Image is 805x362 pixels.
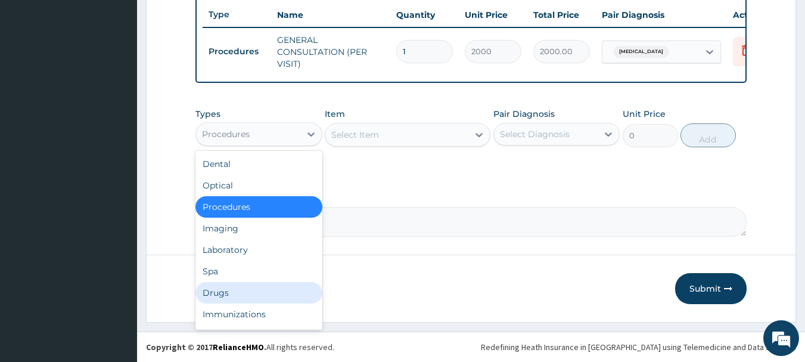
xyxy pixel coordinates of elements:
[195,109,220,119] label: Types
[62,67,200,82] div: Chat with us now
[195,196,322,218] div: Procedures
[493,108,555,120] label: Pair Diagnosis
[500,128,570,140] div: Select Diagnosis
[271,3,390,27] th: Name
[195,282,322,304] div: Drugs
[390,3,459,27] th: Quantity
[195,304,322,325] div: Immunizations
[195,175,322,196] div: Optical
[203,41,271,63] td: Procedures
[680,123,736,147] button: Add
[195,261,322,282] div: Spa
[195,6,224,35] div: Minimize live chat window
[137,332,805,362] footer: All rights reserved.
[22,60,48,89] img: d_794563401_company_1708531726252_794563401
[481,341,796,353] div: Redefining Heath Insurance in [GEOGRAPHIC_DATA] using Telemedicine and Data Science!
[613,46,669,58] span: [MEDICAL_DATA]
[202,128,250,140] div: Procedures
[195,325,322,346] div: Others
[203,4,271,26] th: Type
[6,238,227,280] textarea: Type your message and hit 'Enter'
[596,3,727,27] th: Pair Diagnosis
[271,28,390,76] td: GENERAL CONSULTATION (PER VISIT)
[459,3,527,27] th: Unit Price
[195,218,322,239] div: Imaging
[195,190,747,200] label: Comment
[331,129,379,141] div: Select Item
[195,239,322,261] div: Laboratory
[325,108,345,120] label: Item
[675,273,747,304] button: Submit
[195,153,322,175] div: Dental
[213,342,264,352] a: RelianceHMO
[623,108,666,120] label: Unit Price
[727,3,787,27] th: Actions
[69,106,164,227] span: We're online!
[146,342,266,352] strong: Copyright © 2017 .
[527,3,596,27] th: Total Price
